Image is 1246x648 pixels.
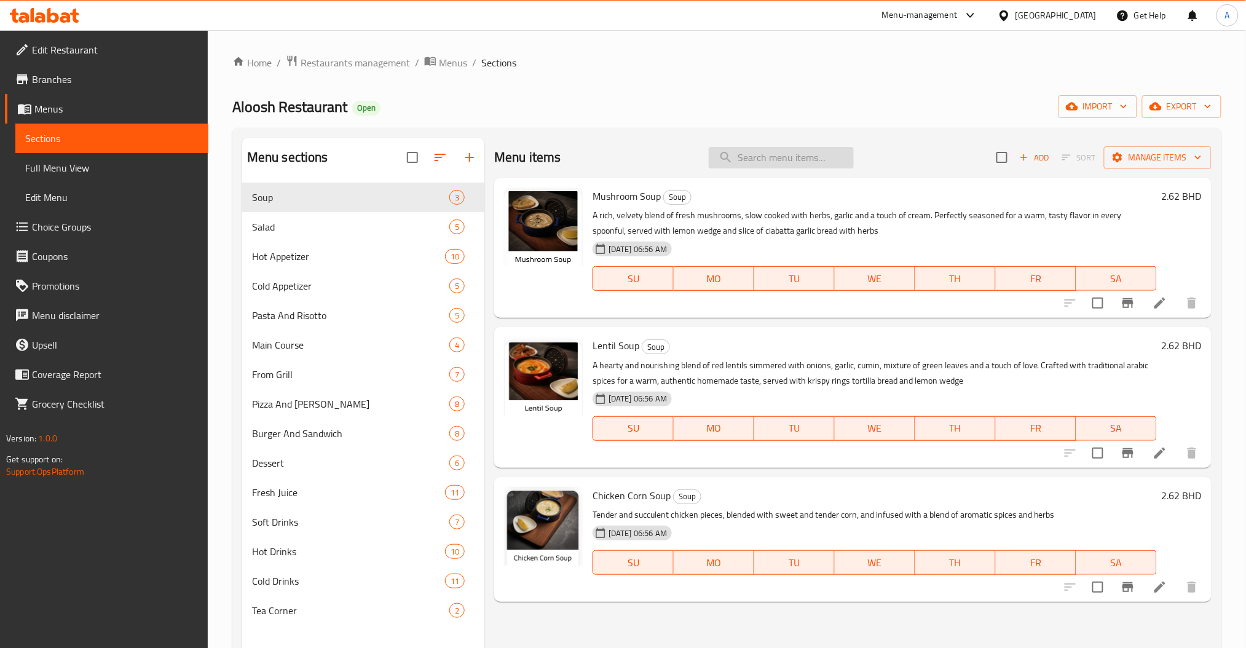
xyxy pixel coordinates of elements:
[915,550,996,575] button: TH
[242,330,484,360] div: Main Course4
[232,93,347,121] span: Aloosh Restaurant
[6,430,36,446] span: Version:
[1104,146,1212,169] button: Manage items
[445,544,465,559] div: items
[450,310,464,322] span: 5
[504,487,583,566] img: Chicken Corn Soup
[1142,95,1221,118] button: export
[32,219,199,234] span: Choice Groups
[286,55,410,71] a: Restaurants management
[252,338,449,352] span: Main Course
[593,187,661,205] span: Mushroom Soup
[242,360,484,389] div: From Grill7
[252,574,445,588] span: Cold Drinks
[1177,572,1207,602] button: delete
[835,550,915,575] button: WE
[32,279,199,293] span: Promotions
[915,416,996,441] button: TH
[242,178,484,630] nav: Menu sections
[1085,440,1111,466] span: Select to update
[252,426,449,441] div: Burger And Sandwich
[1162,188,1202,205] h6: 2.62 BHD
[1081,554,1152,572] span: SA
[242,183,484,212] div: Soup3
[449,456,465,470] div: items
[449,308,465,323] div: items
[663,190,692,205] div: Soup
[6,464,84,480] a: Support.OpsPlatform
[252,308,449,323] span: Pasta And Risotto
[450,339,464,351] span: 4
[1113,572,1143,602] button: Branch-specific-item
[449,603,465,618] div: items
[449,367,465,382] div: items
[252,397,449,411] div: Pizza And Mnoushita
[674,416,754,441] button: MO
[242,596,484,625] div: Tea Corner2
[32,72,199,87] span: Branches
[450,428,464,440] span: 8
[25,160,199,175] span: Full Menu View
[1114,150,1202,165] span: Manage items
[1113,288,1143,318] button: Branch-specific-item
[840,270,910,288] span: WE
[472,55,476,70] li: /
[252,485,445,500] span: Fresh Juice
[759,270,830,288] span: TU
[301,55,410,70] span: Restaurants management
[450,398,464,410] span: 8
[1081,419,1152,437] span: SA
[882,8,958,23] div: Menu-management
[593,486,671,505] span: Chicken Corn Soup
[252,456,449,470] span: Dessert
[593,507,1157,523] p: Tender and succulent chicken pieces, blended with sweet and tender corn, and infused with a blend...
[252,397,449,411] span: Pizza And [PERSON_NAME]
[450,369,464,381] span: 7
[446,575,464,587] span: 11
[1076,266,1157,291] button: SA
[1018,151,1051,165] span: Add
[5,94,208,124] a: Menus
[450,605,464,617] span: 2
[449,279,465,293] div: items
[679,270,749,288] span: MO
[920,419,991,437] span: TH
[252,515,449,529] div: Soft Drinks
[252,249,445,264] div: Hot Appetizer
[504,188,583,266] img: Mushroom Soup
[593,336,639,355] span: Lentil Soup
[449,190,465,205] div: items
[920,554,991,572] span: TH
[25,131,199,146] span: Sections
[32,42,199,57] span: Edit Restaurant
[604,527,672,539] span: [DATE] 06:56 AM
[593,550,674,575] button: SU
[679,554,749,572] span: MO
[15,183,208,212] a: Edit Menu
[252,219,449,234] span: Salad
[232,55,1221,71] nav: breadcrumb
[1225,9,1230,22] span: A
[1015,9,1097,22] div: [GEOGRAPHIC_DATA]
[5,242,208,271] a: Coupons
[252,603,449,618] span: Tea Corner
[424,55,467,71] a: Menus
[252,279,449,293] div: Cold Appetizer
[840,419,910,437] span: WE
[455,143,484,172] button: Add section
[754,266,835,291] button: TU
[242,242,484,271] div: Hot Appetizer10
[242,448,484,478] div: Dessert6
[34,101,199,116] span: Menus
[920,270,991,288] span: TH
[277,55,281,70] li: /
[5,212,208,242] a: Choice Groups
[445,574,465,588] div: items
[754,416,835,441] button: TU
[1085,574,1111,600] span: Select to update
[5,271,208,301] a: Promotions
[1153,446,1167,460] a: Edit menu item
[1152,99,1212,114] span: export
